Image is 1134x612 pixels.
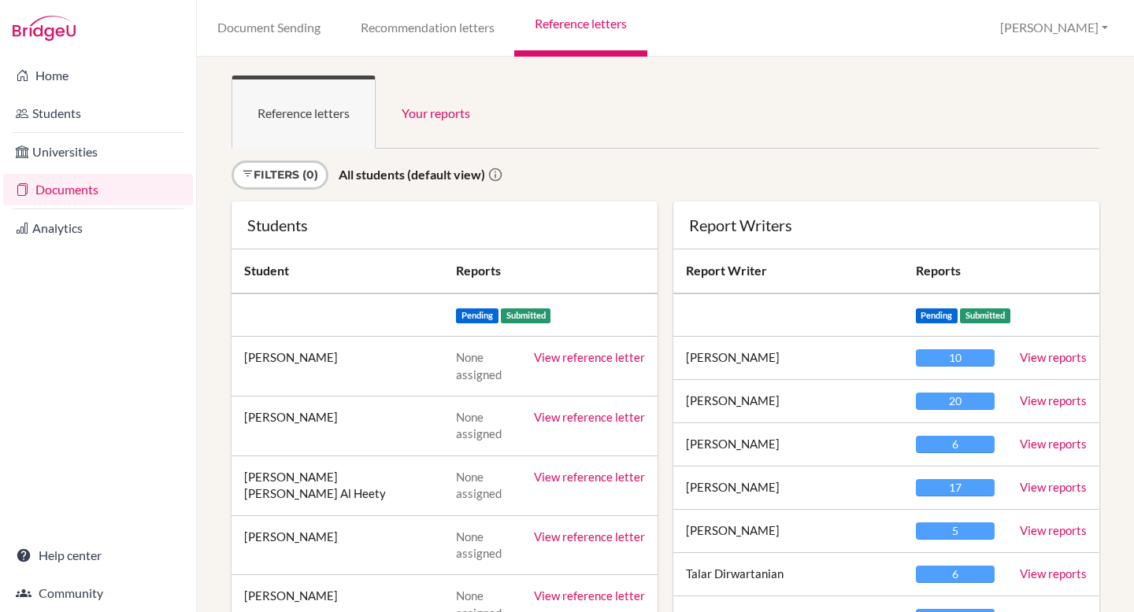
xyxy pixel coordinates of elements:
a: View reports [1020,523,1087,537]
div: 5 [916,522,995,540]
a: Students [3,98,193,129]
a: View reports [1020,480,1087,494]
a: Documents [3,174,193,205]
span: Submitted [501,308,551,323]
a: Analytics [3,212,193,244]
img: Bridge-U [13,16,76,41]
th: Reports [903,249,1007,293]
span: Pending [456,308,498,323]
a: View reports [1020,393,1087,407]
a: Home [3,60,193,91]
a: View reference letter [534,410,645,424]
span: None assigned [456,470,502,500]
td: [PERSON_NAME] [PERSON_NAME] Al Heety [232,455,443,515]
th: Student [232,249,443,293]
div: Students [247,217,642,233]
th: Report Writer [673,249,903,293]
span: None assigned [456,350,502,381]
a: Filters (0) [232,160,328,190]
span: Submitted [960,308,1010,323]
td: [PERSON_NAME] [673,466,903,510]
button: [PERSON_NAME] [993,13,1115,42]
div: 6 [916,566,995,583]
td: [PERSON_NAME] [232,515,443,575]
div: 10 [916,349,995,367]
th: Reports [443,249,658,293]
span: Pending [916,308,958,323]
a: View reference letter [534,470,645,484]
span: None assigned [456,410,502,441]
a: Help center [3,540,193,571]
span: None assigned [456,529,502,560]
a: Community [3,577,193,609]
div: 6 [916,436,995,453]
a: Your reports [376,76,496,149]
td: [PERSON_NAME] [673,380,903,423]
td: [PERSON_NAME] [232,396,443,455]
a: View reports [1020,350,1087,364]
td: [PERSON_NAME] [673,510,903,553]
div: 20 [916,393,995,410]
td: [PERSON_NAME] [232,337,443,396]
td: Talar Dirwartanian [673,553,903,596]
a: View reference letter [534,350,645,364]
td: [PERSON_NAME] [673,423,903,466]
a: View reports [1020,566,1087,581]
a: View reports [1020,437,1087,451]
a: Reference letters [232,76,376,149]
div: 17 [916,479,995,496]
a: Universities [3,136,193,168]
strong: All students (default view) [339,167,485,182]
td: [PERSON_NAME] [673,337,903,380]
a: View reference letter [534,588,645,603]
a: View reference letter [534,529,645,544]
div: Report Writers [689,217,1084,233]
